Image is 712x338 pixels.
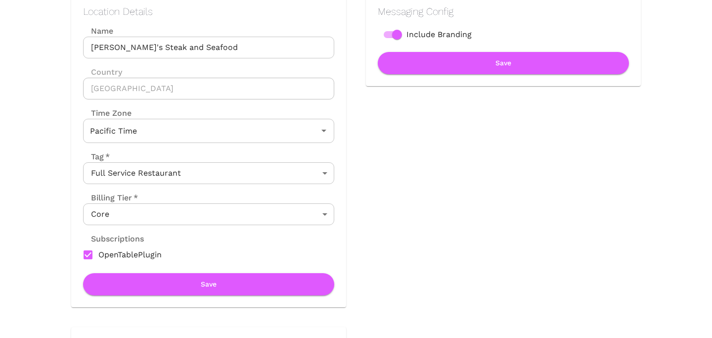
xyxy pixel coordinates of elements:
h2: Messaging Config [378,5,629,17]
span: Include Branding [406,29,472,41]
label: Country [83,66,334,78]
label: Billing Tier [83,192,138,203]
label: Tag [83,151,110,162]
button: Open [317,124,331,138]
label: Subscriptions [83,233,144,244]
h2: Location Details [83,5,334,17]
div: Full Service Restaurant [83,162,334,184]
label: Name [83,25,334,37]
button: Save [378,52,629,74]
button: Save [83,273,334,295]
label: Time Zone [83,107,334,119]
div: Core [83,203,334,225]
span: OpenTablePlugin [98,249,162,261]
